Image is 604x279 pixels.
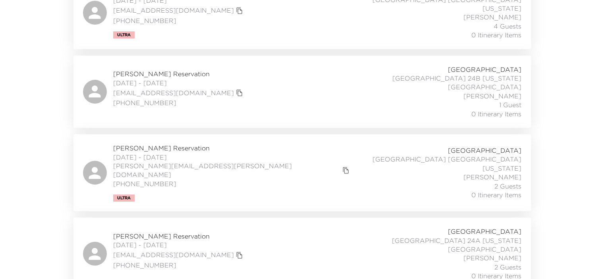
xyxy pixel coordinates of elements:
[113,241,245,249] span: [DATE] - [DATE]
[471,31,521,39] span: 0 Itinerary Items
[471,190,521,199] span: 0 Itinerary Items
[448,65,521,74] span: [GEOGRAPHIC_DATA]
[113,6,234,15] a: [EMAIL_ADDRESS][DOMAIN_NAME]
[234,250,245,261] button: copy primary member email
[351,155,521,173] span: [GEOGRAPHIC_DATA] [GEOGRAPHIC_DATA][US_STATE]
[346,74,521,92] span: [GEOGRAPHIC_DATA] 24B [US_STATE][GEOGRAPHIC_DATA]
[346,236,521,254] span: [GEOGRAPHIC_DATA] 24A [US_STATE][GEOGRAPHIC_DATA]
[463,173,521,181] span: [PERSON_NAME]
[340,165,351,176] button: copy primary member email
[113,69,245,78] span: [PERSON_NAME] Reservation
[113,179,352,188] span: [PHONE_NUMBER]
[113,16,245,25] span: [PHONE_NUMBER]
[113,162,341,179] a: [PERSON_NAME][EMAIL_ADDRESS][PERSON_NAME][DOMAIN_NAME]
[73,56,531,128] a: [PERSON_NAME] Reservation[DATE] - [DATE][EMAIL_ADDRESS][DOMAIN_NAME]copy primary member email[PHO...
[234,87,245,98] button: copy primary member email
[463,254,521,262] span: [PERSON_NAME]
[448,146,521,155] span: [GEOGRAPHIC_DATA]
[234,5,245,16] button: copy primary member email
[117,33,131,37] span: Ultra
[448,227,521,236] span: [GEOGRAPHIC_DATA]
[494,182,521,190] span: 2 Guests
[113,79,245,87] span: [DATE] - [DATE]
[113,250,234,259] a: [EMAIL_ADDRESS][DOMAIN_NAME]
[471,110,521,118] span: 0 Itinerary Items
[113,261,245,269] span: [PHONE_NUMBER]
[73,134,531,211] a: [PERSON_NAME] Reservation[DATE] - [DATE][PERSON_NAME][EMAIL_ADDRESS][PERSON_NAME][DOMAIN_NAME]cop...
[113,232,245,241] span: [PERSON_NAME] Reservation
[113,144,352,152] span: [PERSON_NAME] Reservation
[113,153,352,162] span: [DATE] - [DATE]
[499,100,521,109] span: 1 Guest
[117,196,131,200] span: Ultra
[463,13,521,21] span: [PERSON_NAME]
[494,22,521,31] span: 4 Guests
[494,263,521,271] span: 2 Guests
[463,92,521,100] span: [PERSON_NAME]
[113,98,245,107] span: [PHONE_NUMBER]
[113,89,234,97] a: [EMAIL_ADDRESS][DOMAIN_NAME]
